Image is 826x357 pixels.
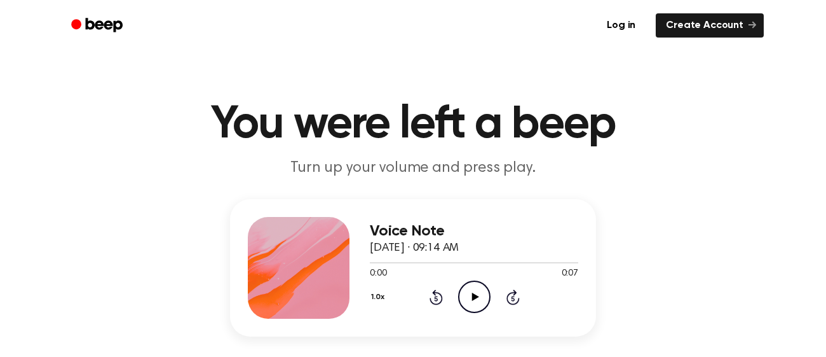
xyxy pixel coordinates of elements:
span: [DATE] · 09:14 AM [370,242,459,254]
button: 1.0x [370,286,389,308]
a: Create Account [656,13,764,38]
p: Turn up your volume and press play. [169,158,657,179]
h1: You were left a beep [88,102,738,148]
span: 0:07 [562,267,578,281]
a: Beep [62,13,134,38]
span: 0:00 [370,267,386,281]
h3: Voice Note [370,223,578,240]
a: Log in [594,11,648,40]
